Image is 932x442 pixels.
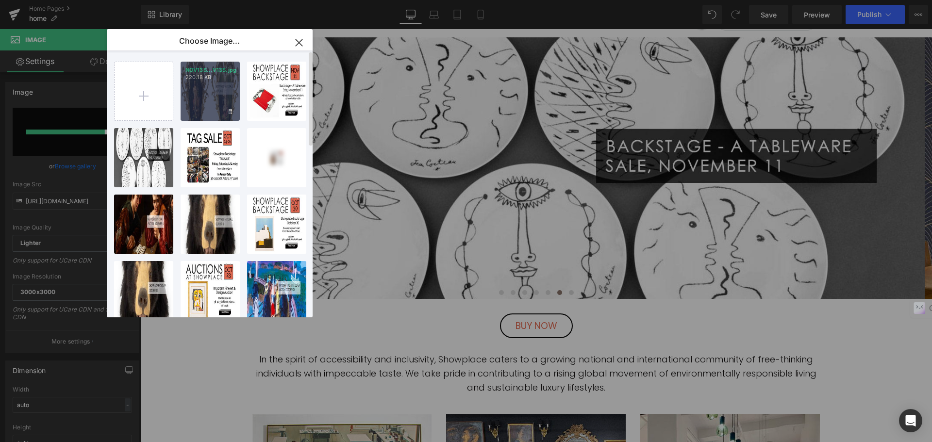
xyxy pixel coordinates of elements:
[185,74,235,81] p: 220.18 KB
[375,290,417,303] span: BUY NOW
[185,66,235,74] p: NOV13S...V13S.jpg
[179,36,240,46] p: Choose Image...
[899,409,922,432] div: Open Intercom Messenger
[116,324,676,364] span: In the spirit of accessibility and inclusivity, Showplace caters to a growing national and intern...
[360,284,433,309] a: BUY NOW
